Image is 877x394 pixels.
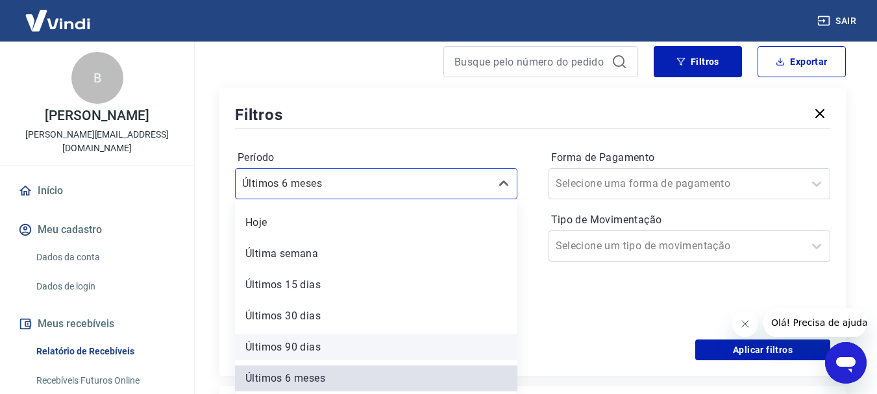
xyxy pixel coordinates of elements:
div: Hoje [235,210,517,236]
div: B [71,52,123,104]
input: Busque pelo número do pedido [454,52,606,71]
button: Sair [815,9,861,33]
a: Dados da conta [31,244,179,271]
button: Filtros [654,46,742,77]
iframe: Mensagem da empresa [763,308,867,337]
label: Tipo de Movimentação [551,212,828,228]
iframe: Botão para abrir a janela de mensagens [825,342,867,384]
a: Início [16,177,179,205]
div: Últimos 90 dias [235,334,517,360]
iframe: Fechar mensagem [732,311,758,337]
label: Forma de Pagamento [551,150,828,166]
div: Últimos 15 dias [235,272,517,298]
span: Olá! Precisa de ajuda? [8,9,109,19]
button: Meu cadastro [16,215,179,244]
a: Dados de login [31,273,179,300]
p: [PERSON_NAME] [45,109,149,123]
a: Recebíveis Futuros Online [31,367,179,394]
button: Exportar [758,46,846,77]
div: Últimos 30 dias [235,303,517,329]
p: [PERSON_NAME][EMAIL_ADDRESS][DOMAIN_NAME] [10,128,184,155]
div: Últimos 6 meses [235,365,517,391]
button: Aplicar filtros [695,339,830,360]
a: Relatório de Recebíveis [31,338,179,365]
button: Meus recebíveis [16,310,179,338]
div: Última semana [235,241,517,267]
img: Vindi [16,1,100,40]
label: Período [238,150,515,166]
h5: Filtros [235,105,283,125]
